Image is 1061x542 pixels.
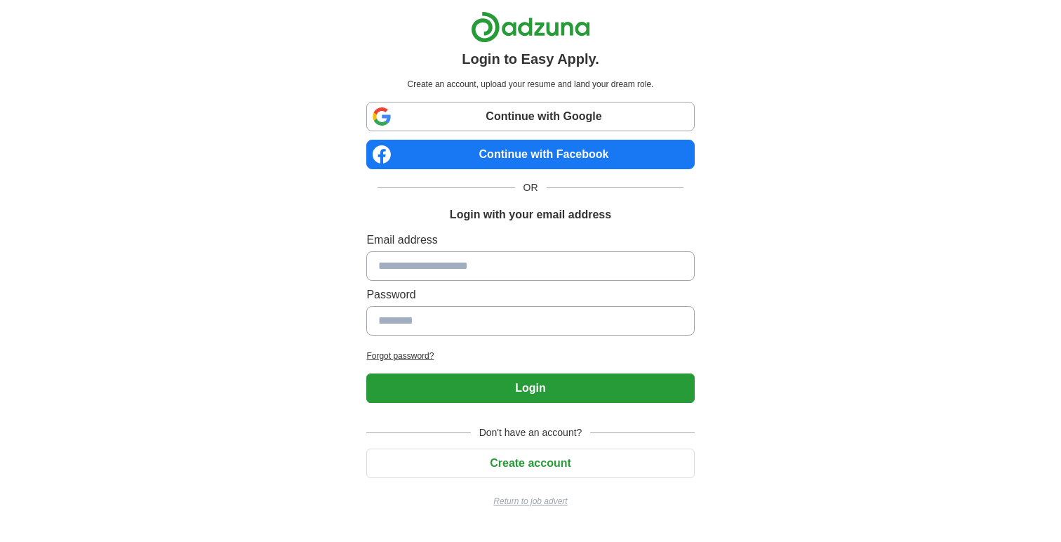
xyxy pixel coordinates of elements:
span: Don't have an account? [471,425,591,440]
p: Create an account, upload your resume and land your dream role. [369,78,691,91]
a: Create account [366,457,694,469]
h1: Login to Easy Apply. [462,48,599,70]
label: Email address [366,232,694,249]
span: OR [515,180,547,195]
a: Continue with Facebook [366,140,694,169]
a: Continue with Google [366,102,694,131]
img: Adzuna logo [471,11,590,43]
button: Create account [366,449,694,478]
a: Forgot password? [366,350,694,362]
h1: Login with your email address [450,206,611,223]
a: Return to job advert [366,495,694,508]
label: Password [366,286,694,303]
button: Login [366,374,694,403]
